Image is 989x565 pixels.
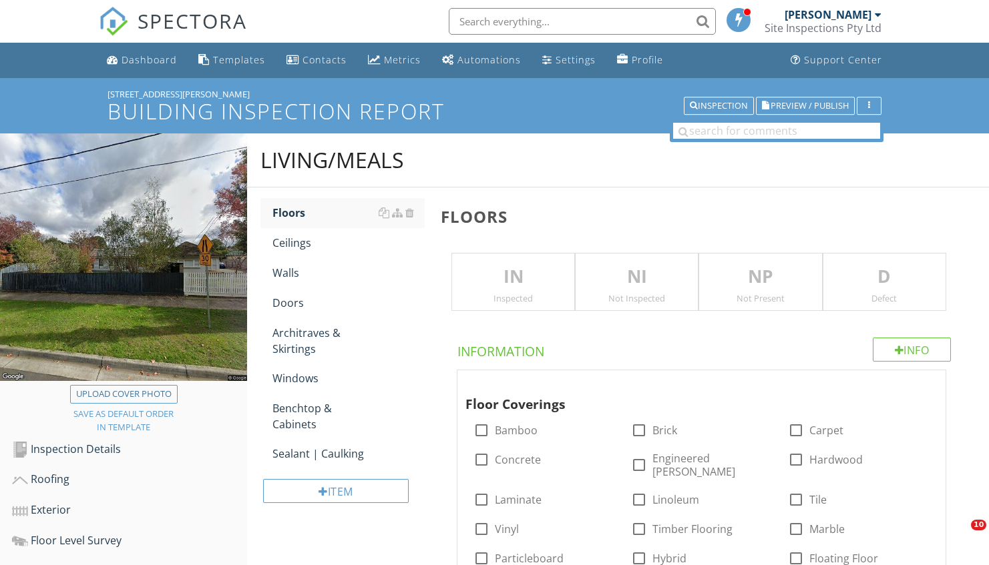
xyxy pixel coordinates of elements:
[823,293,946,304] div: Defect
[699,293,821,304] div: Not Present
[684,99,754,111] a: Inspection
[684,97,754,115] button: Inspection
[809,522,845,536] label: Marble
[272,265,425,281] div: Walls
[576,293,698,304] div: Not Inspected
[771,101,849,110] span: Preview / Publish
[457,338,951,360] h4: Information
[73,408,174,434] div: Save as default order in template
[537,48,601,73] a: Settings
[12,441,247,458] div: Inspection Details
[303,53,347,66] div: Contacts
[809,424,843,437] label: Carpet
[699,263,821,290] p: NP
[495,424,538,437] label: Bamboo
[652,552,686,565] label: Hybrid
[652,493,699,506] label: Linoleum
[785,8,871,21] div: [PERSON_NAME]
[272,235,425,251] div: Ceilings
[756,97,855,115] button: Preview / Publish
[99,18,247,46] a: SPECTORA
[652,452,773,478] label: Engineered [PERSON_NAME]
[122,53,177,66] div: Dashboard
[272,295,425,311] div: Doors
[193,48,270,73] a: Templates
[260,147,404,173] div: Living/Meals
[495,552,564,565] label: Particleboard
[556,53,596,66] div: Settings
[272,370,425,386] div: Windows
[68,412,179,430] button: Save as default orderin template
[363,48,426,73] a: Metrics
[495,453,541,466] label: Concrete
[138,7,247,35] span: SPECTORA
[809,453,863,466] label: Hardwood
[785,48,887,73] a: Support Center
[281,48,352,73] a: Contacts
[457,53,521,66] div: Automations
[823,263,946,290] p: D
[944,520,976,552] iframe: Intercom live chat
[690,101,748,111] div: Inspection
[495,522,519,536] label: Vinyl
[441,207,968,225] h3: Floors
[102,48,182,73] a: Dashboard
[576,263,698,290] p: NI
[804,53,882,66] div: Support Center
[272,400,425,432] div: Benchtop & Cabinets
[272,446,425,462] div: Sealant | Caulking
[652,522,733,536] label: Timber Flooring
[76,388,172,401] div: Upload cover photo
[809,493,827,506] label: Tile
[809,552,878,565] label: Floating Floor
[612,48,668,73] a: Company Profile
[108,89,881,99] div: [STREET_ADDRESS][PERSON_NAME]
[12,502,247,519] div: Exterior
[652,424,677,437] label: Brick
[452,293,574,304] div: Inspected
[495,493,542,506] label: Laminate
[12,532,247,550] div: Floor Level Survey
[765,21,881,35] div: Site Inspections Pty Ltd
[263,479,409,503] div: Item
[756,99,855,111] a: Preview / Publish
[99,7,128,36] img: The Best Home Inspection Software - Spectora
[449,8,716,35] input: Search everything...
[452,263,574,290] p: IN
[384,53,421,66] div: Metrics
[873,338,952,362] div: Info
[108,99,881,123] h1: Building Inspection Report
[70,385,178,404] button: Upload cover photo
[971,520,986,530] span: 10
[272,325,425,357] div: Architraves & Skirtings
[213,53,265,66] div: Templates
[12,471,247,488] div: Roofing
[437,48,526,73] a: Automations (Basic)
[465,376,914,414] div: Floor Coverings
[673,123,880,139] input: search for comments
[272,205,425,221] div: Floors
[632,53,663,66] div: Profile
